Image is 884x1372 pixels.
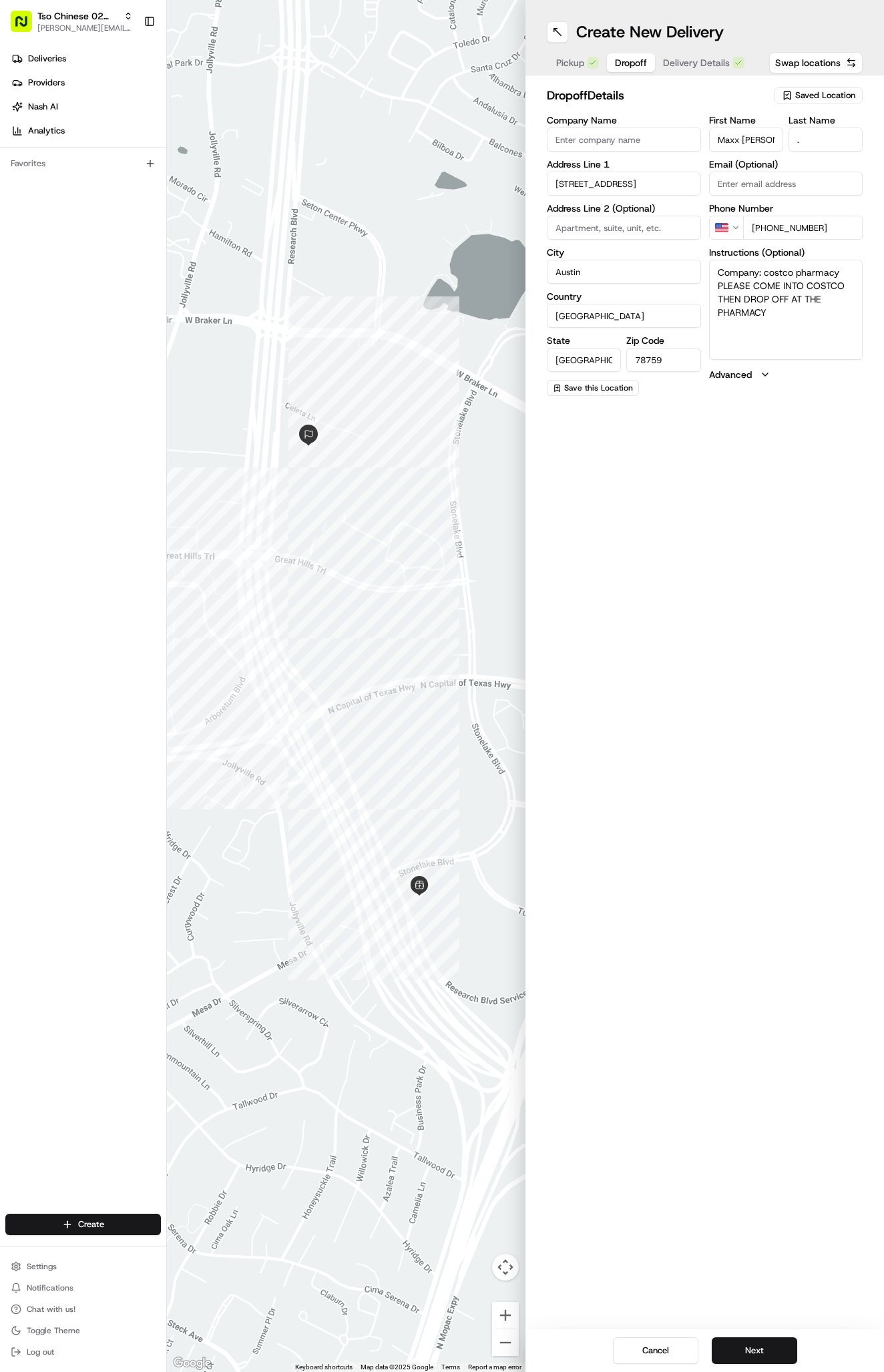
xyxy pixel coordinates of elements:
span: API Documentation [126,298,214,312]
a: Deliveries [5,48,166,69]
button: See all [207,171,243,187]
span: [DATE] [152,243,180,254]
label: Advanced [709,368,752,381]
label: Country [547,292,701,301]
h2: dropoff Details [547,86,766,105]
input: Clear [35,86,220,100]
span: Map data ©2025 Google [361,1363,433,1371]
span: Create [78,1218,104,1230]
span: Pylon [133,331,162,341]
span: Providers [28,77,65,89]
span: Pickup [556,56,584,69]
input: Enter address [547,172,701,196]
button: Create [5,1214,161,1235]
button: Zoom in [492,1302,519,1329]
span: [PERSON_NAME] (Store Manager) [41,207,176,218]
span: [DATE] [186,207,213,218]
span: Wisdom [PERSON_NAME] [41,243,142,254]
input: Enter company name [547,128,701,152]
span: Settings [27,1261,57,1272]
span: Deliveries [28,53,66,65]
span: Saved Location [795,89,855,101]
span: Log out [27,1347,54,1357]
span: Notifications [27,1283,73,1293]
input: Enter zip code [626,348,700,372]
a: Nash AI [5,96,166,118]
button: [PERSON_NAME][EMAIL_ADDRESS][DOMAIN_NAME] [37,23,133,33]
button: Keyboard shortcuts [295,1363,353,1372]
img: Nash [13,13,40,40]
img: 1736555255976-a54dd68f-1ca7-489b-9aae-adbdc363a1c4 [27,244,37,254]
a: Analytics [5,120,166,142]
a: Terms [441,1363,460,1371]
a: 💻API Documentation [107,293,220,317]
button: Tso Chinese 02 Arbor[PERSON_NAME][EMAIL_ADDRESS][DOMAIN_NAME] [5,5,138,37]
img: Wisdom Oko [13,230,35,256]
span: Chat with us! [27,1304,75,1315]
label: City [547,248,701,257]
p: Welcome 👋 [13,53,243,75]
a: Powered byPylon [94,330,162,341]
button: Chat with us! [5,1300,161,1319]
button: Next [712,1337,797,1364]
button: Advanced [709,368,863,381]
button: Settings [5,1257,161,1276]
img: 8571987876998_91fb9ceb93ad5c398215_72.jpg [28,128,52,152]
label: Address Line 2 (Optional) [547,204,701,213]
div: Start new chat [60,128,219,141]
span: Analytics [28,125,65,137]
span: Toggle Theme [27,1325,80,1336]
label: Address Line 1 [547,160,701,169]
input: Enter state [547,348,621,372]
div: 📗 [13,300,24,310]
label: State [547,336,621,345]
label: Zip Code [626,336,700,345]
button: Zoom out [492,1329,519,1356]
h1: Create New Delivery [576,21,724,43]
div: We're available if you need us! [60,141,184,152]
input: Enter phone number [743,216,863,240]
input: Enter country [547,304,701,328]
input: Enter first name [709,128,783,152]
button: Cancel [613,1337,698,1364]
a: Open this area in Google Maps (opens a new window) [170,1355,214,1372]
span: • [178,207,183,218]
input: Apartment, suite, unit, etc. [547,216,701,240]
label: Company Name [547,116,701,125]
span: Swap locations [775,56,841,69]
a: Providers [5,72,166,93]
span: Knowledge Base [27,298,102,312]
label: First Name [709,116,783,125]
span: • [145,243,150,254]
a: Report a map error [468,1363,521,1371]
button: Swap locations [769,52,863,73]
textarea: Company: costco pharmacy PLEASE COME INTO COSTCO THEN DROP OFF AT THE PHARMACY [709,260,863,360]
input: Enter email address [709,172,863,196]
input: Enter city [547,260,701,284]
span: Dropoff [615,56,647,69]
img: Antonia (Store Manager) [13,194,35,216]
label: Phone Number [709,204,863,213]
span: Nash AI [28,101,58,113]
button: Log out [5,1343,161,1361]
button: Tso Chinese 02 Arbor [37,9,118,23]
button: Start new chat [227,132,243,148]
label: Email (Optional) [709,160,863,169]
img: Google [170,1355,214,1372]
button: Saved Location [775,86,863,105]
span: Delivery Details [663,56,730,69]
button: Save this Location [547,380,639,396]
div: 💻 [113,300,124,310]
a: 📗Knowledge Base [8,293,107,317]
div: Past conversations [13,174,85,184]
button: Map camera controls [492,1254,519,1281]
img: 1736555255976-a54dd68f-1ca7-489b-9aae-adbdc363a1c4 [13,128,37,152]
input: Enter last name [789,128,863,152]
label: Last Name [789,116,863,125]
button: Toggle Theme [5,1321,161,1340]
span: Save this Location [564,383,633,393]
label: Instructions (Optional) [709,248,863,257]
button: Notifications [5,1279,161,1297]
